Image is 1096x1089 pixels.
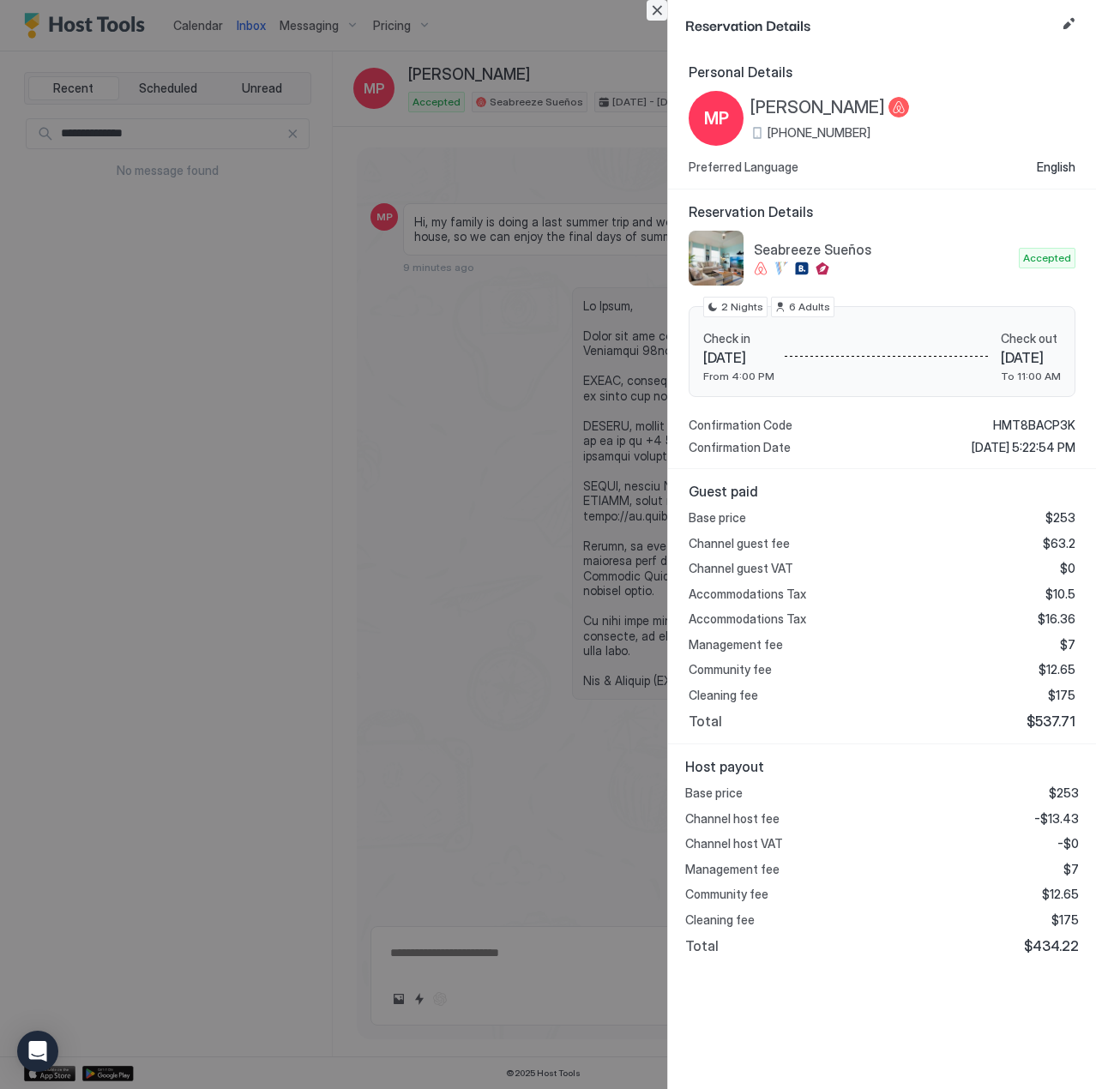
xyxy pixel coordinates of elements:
[1049,785,1079,801] span: $253
[689,713,722,730] span: Total
[750,97,885,118] span: [PERSON_NAME]
[1060,637,1075,653] span: $7
[1048,688,1075,703] span: $175
[685,937,719,954] span: Total
[689,483,1075,500] span: Guest paid
[721,299,763,315] span: 2 Nights
[972,440,1075,455] span: [DATE] 5:22:54 PM
[1001,370,1061,382] span: To 11:00 AM
[754,241,1012,258] span: Seabreeze Sueños
[1034,811,1079,827] span: -$13.43
[17,1031,58,1072] div: Open Intercom Messenger
[685,758,1079,775] span: Host payout
[689,688,758,703] span: Cleaning fee
[1060,561,1075,576] span: $0
[1051,912,1079,928] span: $175
[689,63,1075,81] span: Personal Details
[704,105,729,131] span: MP
[685,862,780,877] span: Management fee
[689,637,783,653] span: Management fee
[703,331,774,346] span: Check in
[689,203,1075,220] span: Reservation Details
[685,836,783,851] span: Channel host VAT
[1058,14,1079,34] button: Edit reservation
[789,299,830,315] span: 6 Adults
[689,561,793,576] span: Channel guest VAT
[1042,887,1079,902] span: $12.65
[689,159,798,175] span: Preferred Language
[1038,611,1075,627] span: $16.36
[685,785,743,801] span: Base price
[1001,349,1061,366] span: [DATE]
[1001,331,1061,346] span: Check out
[1057,836,1079,851] span: -$0
[1043,536,1075,551] span: $63.2
[703,370,774,382] span: From 4:00 PM
[689,231,744,286] div: listing image
[685,811,780,827] span: Channel host fee
[689,587,806,602] span: Accommodations Tax
[1045,587,1075,602] span: $10.5
[1024,937,1079,954] span: $434.22
[768,125,870,141] span: [PHONE_NUMBER]
[993,418,1075,433] span: HMT8BACP3K
[1039,662,1075,677] span: $12.65
[1045,510,1075,526] span: $253
[1063,862,1079,877] span: $7
[685,887,768,902] span: Community fee
[689,440,791,455] span: Confirmation Date
[689,510,746,526] span: Base price
[703,349,774,366] span: [DATE]
[685,14,1055,35] span: Reservation Details
[689,611,806,627] span: Accommodations Tax
[1037,159,1075,175] span: English
[1027,713,1075,730] span: $537.71
[689,536,790,551] span: Channel guest fee
[689,418,792,433] span: Confirmation Code
[689,662,772,677] span: Community fee
[1023,250,1071,266] span: Accepted
[685,912,755,928] span: Cleaning fee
